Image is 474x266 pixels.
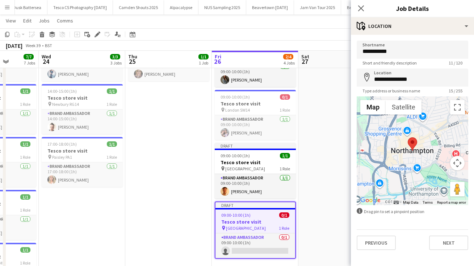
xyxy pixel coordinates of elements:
span: Week 39 [24,43,42,48]
span: 09:00-10:00 (1h) [221,153,250,158]
span: 1 Role [20,101,30,107]
span: 1 Role [20,260,30,266]
span: Fri [215,53,221,60]
span: 17:00-18:00 (1h) [47,141,77,147]
app-job-card: 09:00-10:00 (1h)0/1Tesco store visit London SW141 RoleBrand Ambassador1/109:00-10:00 (1h)[PERSON_... [215,90,296,140]
span: Newbury RG14 [52,101,79,107]
app-card-role: Brand Ambassador1/109:00-10:00 (1h)[PERSON_NAME] [215,174,296,199]
span: 1/1 [20,194,30,200]
button: Jam Van Tour 2025 [294,0,341,14]
span: View [6,17,16,24]
span: 15 / 255 [443,88,468,93]
app-card-role: Brand Ambassador1/109:00-10:00 (1h)[PERSON_NAME] [215,62,296,87]
span: 2/4 [283,54,293,59]
button: Keyboard shortcuts [394,200,399,205]
div: Location [351,17,474,35]
button: Toggle fullscreen view [450,100,465,115]
a: Edit [20,16,34,25]
button: Camden Shouts 2025 [113,0,164,14]
span: 1 Role [106,154,117,160]
span: Paisley PA1 [52,154,72,160]
img: Google [358,196,382,205]
span: 24 [41,57,51,66]
span: 26 [214,57,221,66]
app-card-role: Brand Ambassador1/114:00-15:00 (1h)[PERSON_NAME] [42,109,123,134]
span: 1 Role [106,101,117,107]
h3: Tesco store visit [42,95,123,101]
app-job-card: Draft09:00-10:00 (1h)1/1Tesco store visit [GEOGRAPHIC_DATA]1 RoleBrand Ambassador1/109:00-10:00 (... [215,143,296,199]
button: Dusk Battersea [7,0,47,14]
span: 1/1 [280,153,290,158]
span: 3/3 [110,54,120,59]
div: Draft [215,202,295,208]
span: Jobs [39,17,50,24]
app-job-card: 17:00-18:00 (1h)1/1Tesco store visit Paisley PA11 RoleBrand Ambassador1/117:00-18:00 (1h)[PERSON_... [42,137,123,187]
span: 1 Role [279,225,289,231]
app-card-role: Brand Ambassador1/109:00-10:00 (1h)[PERSON_NAME] [128,57,209,81]
a: Terms (opens in new tab) [423,200,433,204]
div: 7 Jobs [24,60,35,66]
h3: Tesco store visit [215,219,295,225]
div: BST [45,43,52,48]
span: Short and friendly description [357,60,423,66]
a: Comms [54,16,76,25]
button: Show street map [360,100,386,115]
span: 1/1 [20,88,30,94]
span: 1 Role [280,166,290,171]
button: Previous [357,236,396,250]
span: 1/1 [20,141,30,147]
button: NUS Sampling 2025 [198,0,246,14]
span: 09:00-10:00 (1h) [221,94,250,100]
button: Next [429,236,468,250]
span: 1/1 [107,141,117,147]
span: 27 [300,57,309,66]
span: 1 Role [20,154,30,160]
app-card-role: Brand Ambassador0/109:00-10:00 (1h) [215,233,295,258]
button: Beavertown [DATE] [246,0,294,14]
button: Beavertown Beats [341,0,387,14]
div: 1 Job [199,60,208,66]
h3: Tesco store visit [42,147,123,154]
div: Drag pin to set a pinpoint position [357,208,468,215]
span: Sat [301,53,309,60]
button: Map camera controls [450,156,465,170]
span: 7/7 [24,54,34,59]
a: Jobs [36,16,53,25]
button: Alpacalypse [164,0,198,14]
h3: Tesco store visit [215,100,296,107]
a: Report a map error [437,200,466,204]
span: 1/1 [198,54,209,59]
a: View [3,16,19,25]
span: 1/1 [107,88,117,94]
span: Edit [23,17,32,24]
h3: Tesco store visit [215,159,296,166]
span: Wed [42,53,51,60]
a: Open this area in Google Maps (opens a new window) [358,196,382,205]
app-card-role: Brand Ambassador1/117:00-18:00 (1h)[PERSON_NAME] [42,162,123,187]
button: Map Data [403,200,418,205]
div: 3 Jobs [110,60,122,66]
div: 4 Jobs [284,60,295,66]
span: 1/1 [20,247,30,253]
div: Draft [215,143,296,149]
span: 1 Role [280,107,290,113]
app-job-card: Draft09:00-10:00 (1h)0/1Tesco store visit [GEOGRAPHIC_DATA]1 RoleBrand Ambassador0/109:00-10:00 (1h) [215,201,296,259]
app-job-card: 14:00-15:00 (1h)1/1Tesco store visit Newbury RG141 RoleBrand Ambassador1/114:00-15:00 (1h)[PERSON... [42,84,123,134]
button: Tesco CS Photography [DATE] [47,0,113,14]
span: Type address or business name [357,88,426,93]
span: 14:00-15:00 (1h) [47,88,77,94]
div: [DATE] [6,42,22,49]
span: 09:00-10:00 (1h) [221,212,251,218]
span: 25 [127,57,137,66]
span: [GEOGRAPHIC_DATA] [225,166,265,171]
span: London SW14 [225,107,250,113]
h3: Job Details [351,4,474,13]
button: Drag Pegman onto the map to open Street View [450,182,465,196]
span: 0/1 [279,212,289,218]
span: 11 / 120 [443,60,468,66]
